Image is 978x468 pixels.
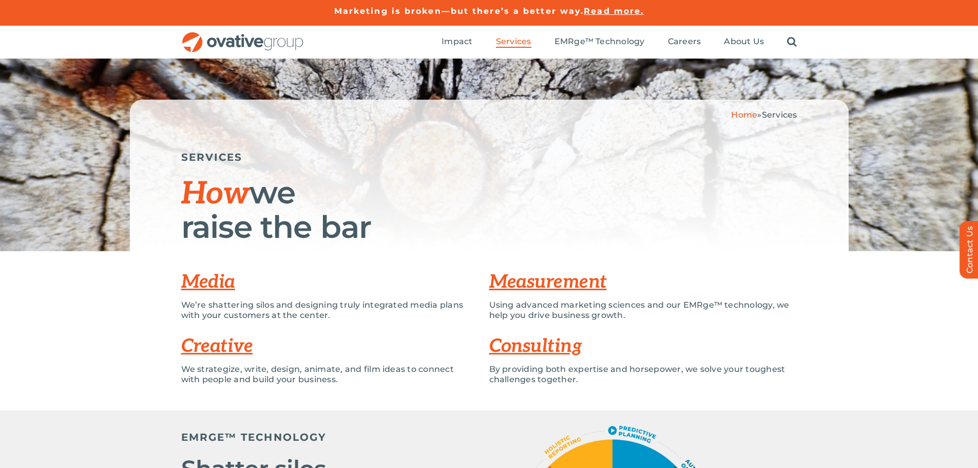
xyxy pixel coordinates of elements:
[668,36,701,47] span: Careers
[731,110,757,120] a: Home
[731,110,797,120] span: »
[489,300,797,321] p: Using advanced marketing sciences and our EMRge™ technology, we help you drive business growth.
[668,36,701,48] a: Careers
[496,36,531,48] a: Services
[762,110,797,120] span: Services
[489,271,607,293] a: Measurement
[724,36,764,48] a: About Us
[442,36,472,47] span: Impact
[489,364,797,385] p: By providing both expertise and horsepower, we solve your toughest challenges together.
[181,151,797,163] h5: SERVICES
[334,6,584,16] a: Marketing is broken—but there’s a better way.
[554,36,645,47] span: EMRge™ Technology
[584,6,644,16] a: Read more.
[181,300,474,321] p: We’re shattering silos and designing truly integrated media plans with your customers at the center.
[489,335,582,358] a: Consulting
[442,26,797,59] nav: Menu
[181,176,797,244] h1: we raise the bar
[496,36,531,47] span: Services
[724,36,764,47] span: About Us
[181,31,304,41] a: OG_Full_horizontal_RGB
[181,176,250,213] span: How
[181,364,474,385] p: We strategize, write, design, animate, and film ideas to connect with people and build your busin...
[181,271,235,293] a: Media
[787,36,797,48] a: Search
[181,335,253,358] a: Creative
[181,431,428,443] h5: EMRGE™ TECHNOLOGY
[554,36,645,48] a: EMRge™ Technology
[442,36,472,48] a: Impact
